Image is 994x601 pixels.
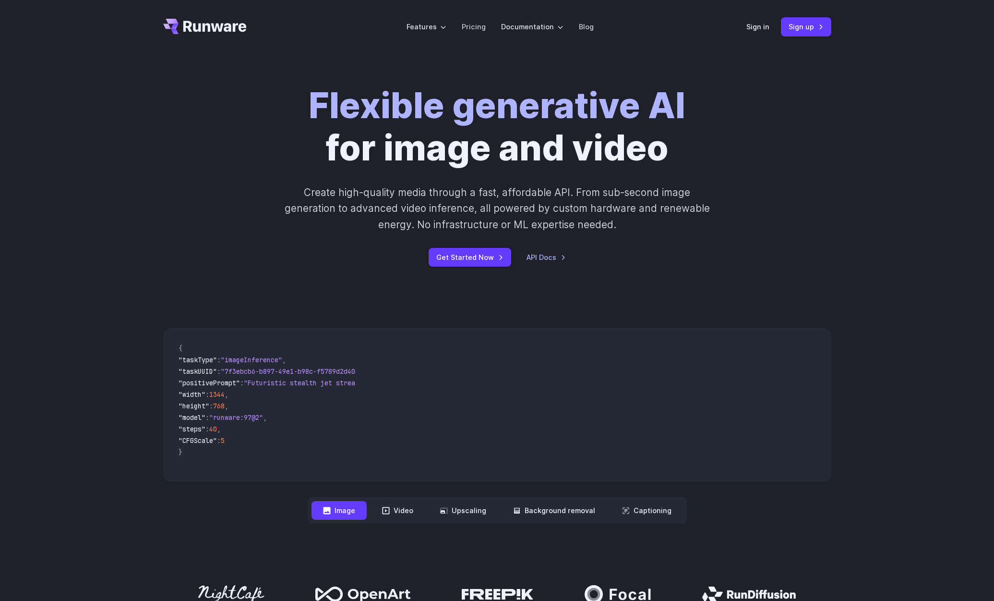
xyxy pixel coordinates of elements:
strong: Flexible generative AI [309,84,685,127]
a: Sign in [746,21,769,32]
span: "positivePrompt" [179,379,240,387]
span: 1344 [209,390,225,399]
span: "model" [179,413,205,422]
span: : [205,425,209,433]
span: "CFGScale" [179,436,217,445]
span: { [179,344,182,353]
span: : [217,356,221,364]
p: Create high-quality media through a fast, affordable API. From sub-second image generation to adv... [283,184,711,233]
span: , [282,356,286,364]
a: API Docs [527,252,566,263]
span: , [263,413,267,422]
span: "width" [179,390,205,399]
span: 5 [221,436,225,445]
span: : [240,379,244,387]
span: "Futuristic stealth jet streaking through a neon-lit cityscape with glowing purple exhaust" [244,379,593,387]
a: Go to / [163,19,247,34]
span: : [217,367,221,376]
span: "steps" [179,425,205,433]
span: "imageInference" [221,356,282,364]
span: : [205,413,209,422]
label: Documentation [501,21,563,32]
span: "taskType" [179,356,217,364]
button: Background removal [502,501,607,520]
span: : [205,390,209,399]
button: Image [311,501,367,520]
span: , [225,390,228,399]
span: 768 [213,402,225,410]
button: Captioning [611,501,683,520]
a: Get Started Now [429,248,511,267]
span: , [225,402,228,410]
span: "7f3ebcb6-b897-49e1-b98c-f5789d2d40d7" [221,367,367,376]
span: 40 [209,425,217,433]
span: : [209,402,213,410]
label: Features [407,21,446,32]
span: : [217,436,221,445]
a: Pricing [462,21,486,32]
span: , [217,425,221,433]
a: Sign up [781,17,831,36]
span: } [179,448,182,456]
button: Video [371,501,425,520]
button: Upscaling [429,501,498,520]
span: "height" [179,402,209,410]
span: "taskUUID" [179,367,217,376]
span: "runware:97@2" [209,413,263,422]
h1: for image and video [309,85,685,169]
a: Blog [579,21,594,32]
